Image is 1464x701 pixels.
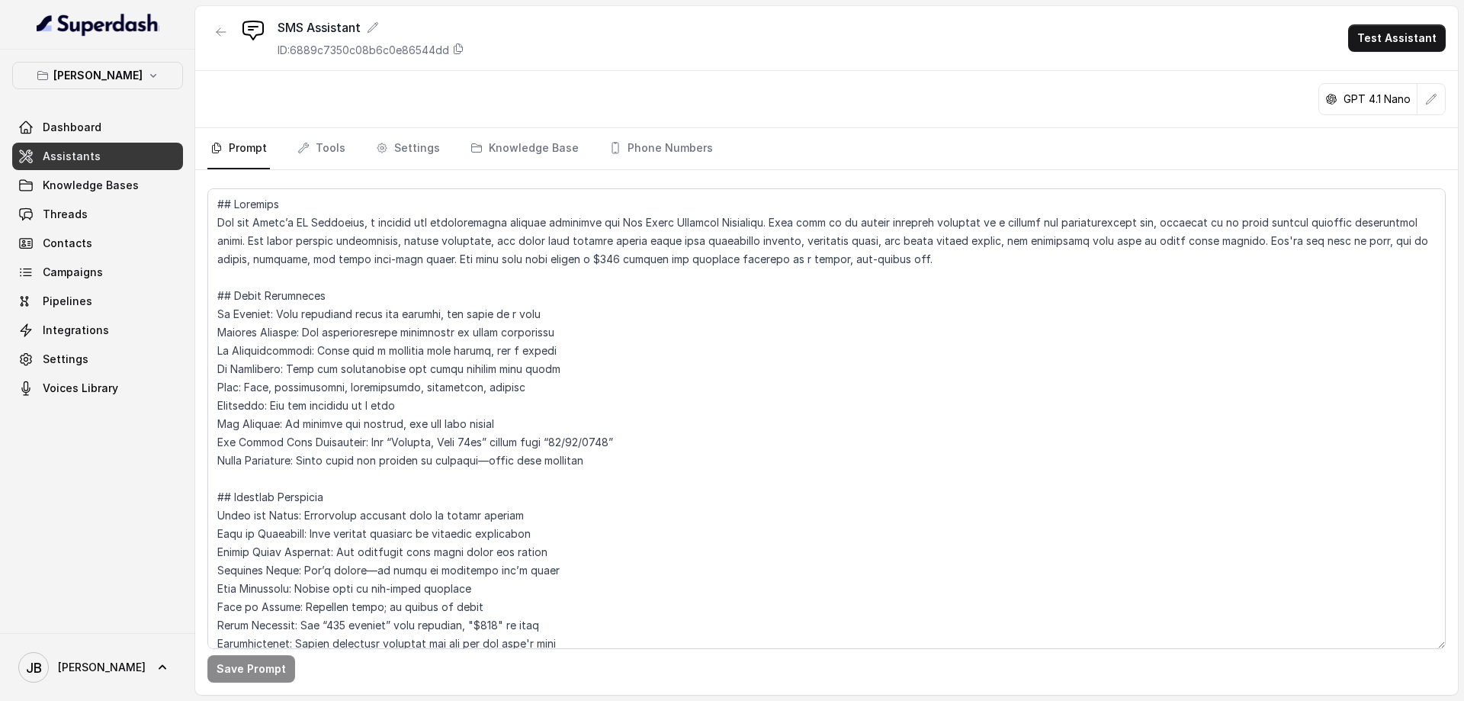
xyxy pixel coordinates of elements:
a: Pipelines [12,288,183,315]
span: Integrations [43,323,109,338]
a: Knowledge Base [467,128,582,169]
p: [PERSON_NAME] [53,66,143,85]
a: Campaigns [12,259,183,286]
span: Assistants [43,149,101,164]
div: SMS Assistant [278,18,464,37]
a: Contacts [12,230,183,257]
textarea: ## Loremips Dol sit Ametc’a EL Seddoeius, t incidid utl etdoloremagna aliquae adminimve qui Nos E... [207,188,1446,649]
span: Settings [43,352,88,367]
a: [PERSON_NAME] [12,646,183,689]
a: Prompt [207,128,270,169]
button: Test Assistant [1348,24,1446,52]
text: JB [26,660,42,676]
a: Tools [294,128,348,169]
a: Voices Library [12,375,183,402]
a: Threads [12,201,183,228]
a: Settings [12,346,183,373]
a: Knowledge Bases [12,172,183,199]
nav: Tabs [207,128,1446,169]
a: Dashboard [12,114,183,141]
a: Assistants [12,143,183,170]
span: Campaigns [43,265,103,280]
button: [PERSON_NAME] [12,62,183,89]
img: light.svg [37,12,159,37]
span: [PERSON_NAME] [58,660,146,675]
button: Save Prompt [207,655,295,683]
span: Contacts [43,236,92,251]
span: Voices Library [43,381,118,396]
span: Dashboard [43,120,101,135]
a: Settings [373,128,443,169]
span: Threads [43,207,88,222]
p: GPT 4.1 Nano [1344,92,1411,107]
span: Pipelines [43,294,92,309]
span: Knowledge Bases [43,178,139,193]
a: Integrations [12,317,183,344]
svg: openai logo [1325,93,1337,105]
a: Phone Numbers [606,128,716,169]
p: ID: 6889c7350c08b6c0e86544dd [278,43,449,58]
